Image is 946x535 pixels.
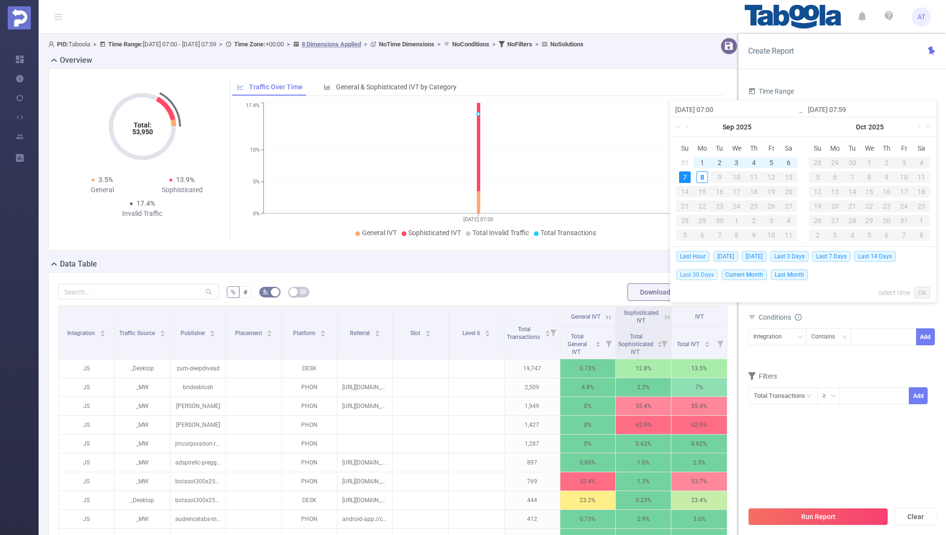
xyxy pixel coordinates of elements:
button: Run Report [748,508,888,525]
i: Filter menu [546,306,560,359]
div: 4 [780,215,797,226]
span: General IVT [571,313,600,320]
div: 4 [748,157,760,169]
div: 3 [826,229,844,241]
tspan: 5% [253,179,260,185]
td: October 6, 2025 [694,228,711,242]
div: 27 [826,215,844,226]
div: 28 [676,215,694,226]
span: Tu [711,144,728,153]
div: 30 [711,215,728,226]
tspan: 0% [253,211,260,217]
input: Search... [58,284,219,299]
div: 22 [861,200,878,212]
div: 3 [763,215,780,226]
span: Total Transactions [541,229,596,237]
h2: Data Table [60,258,97,270]
button: Add [916,328,935,345]
span: Tu [844,144,861,153]
div: 8 [696,171,708,183]
div: 3 [895,157,913,169]
i: Filter menu [713,328,727,359]
div: 17 [895,186,913,197]
td: October 25, 2025 [913,199,930,213]
td: October 27, 2025 [826,213,844,228]
div: 9 [711,171,728,183]
td: October 12, 2025 [809,184,826,199]
span: > [284,41,293,48]
div: 6 [694,229,711,241]
div: 14 [844,186,861,197]
div: Invalid Traffic [102,209,182,219]
i: icon: line-chart [237,84,244,90]
td: October 26, 2025 [809,213,826,228]
td: October 8, 2025 [861,170,878,184]
td: September 30, 2025 [711,213,728,228]
div: 25 [745,200,763,212]
div: 14 [676,186,694,197]
div: 26 [763,200,780,212]
td: October 9, 2025 [878,170,895,184]
div: 11 [745,171,763,183]
div: Sophisticated [142,185,223,195]
div: 19 [763,186,780,197]
span: General & Sophisticated IVT by Category [336,83,457,91]
td: September 12, 2025 [763,170,780,184]
span: Last 7 Days [812,251,850,262]
td: October 28, 2025 [844,213,861,228]
td: October 29, 2025 [861,213,878,228]
td: September 28, 2025 [809,155,826,170]
div: 6 [878,229,895,241]
div: 31 [895,215,913,226]
span: Create Report [748,46,794,56]
div: 29 [694,215,711,226]
span: AT [918,7,925,27]
span: > [216,41,225,48]
tspan: 53,950 [132,128,153,136]
span: We [861,144,878,153]
a: Next month (PageDown) [913,117,922,137]
div: 30 [878,215,895,226]
th: Mon [826,141,844,155]
div: Sort [160,329,166,335]
i: icon: down [797,334,803,341]
span: > [361,41,370,48]
td: September 9, 2025 [711,170,728,184]
td: September 6, 2025 [780,155,797,170]
div: 4 [844,229,861,241]
span: [DATE] [742,251,766,262]
div: Sort [320,329,326,335]
i: icon: caret-up [375,329,380,332]
i: icon: caret-up [267,329,272,332]
div: 17 [728,186,746,197]
td: October 16, 2025 [878,184,895,199]
td: November 5, 2025 [861,228,878,242]
td: October 19, 2025 [809,199,826,213]
div: 24 [728,200,746,212]
td: October 24, 2025 [895,199,913,213]
td: October 9, 2025 [745,228,763,242]
td: September 29, 2025 [826,155,844,170]
span: General IVT [362,229,397,237]
td: October 11, 2025 [780,228,797,242]
td: September 23, 2025 [711,199,728,213]
div: Contains [811,329,842,345]
td: September 10, 2025 [728,170,746,184]
b: No Time Dimensions [379,41,434,48]
div: 7 [895,229,913,241]
div: 5 [765,157,777,169]
div: 20 [826,200,844,212]
td: November 8, 2025 [913,228,930,242]
span: Sa [780,144,797,153]
span: We [728,144,746,153]
td: September 18, 2025 [745,184,763,199]
span: Fr [895,144,913,153]
div: 7 [711,229,728,241]
div: 2 [745,215,763,226]
i: icon: bar-chart [324,84,331,90]
th: Thu [878,141,895,155]
i: icon: caret-up [210,329,215,332]
span: 17.4% [137,199,155,207]
td: September 19, 2025 [763,184,780,199]
div: 16 [711,186,728,197]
